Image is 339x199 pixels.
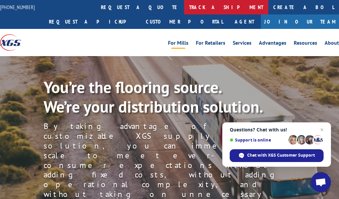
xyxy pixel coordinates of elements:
[44,78,278,116] p: You’re the flooring source. We’re your distribution solution.
[325,40,339,48] a: About
[196,40,225,48] a: For Retailers
[294,40,317,48] a: Resources
[228,14,261,29] a: Agent
[141,14,228,29] a: Customer Portal
[261,14,339,29] a: Join Our Team
[230,127,324,132] span: Questions? Chat with us!
[247,152,315,158] span: Chat with XGS Customer Support
[168,40,188,48] a: For Mills
[233,40,251,48] a: Services
[44,14,141,29] a: Request a pickup
[230,149,324,162] span: Chat with XGS Customer Support
[259,40,286,48] a: Advantages
[311,172,331,192] a: Open chat
[230,137,286,143] span: Support is online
